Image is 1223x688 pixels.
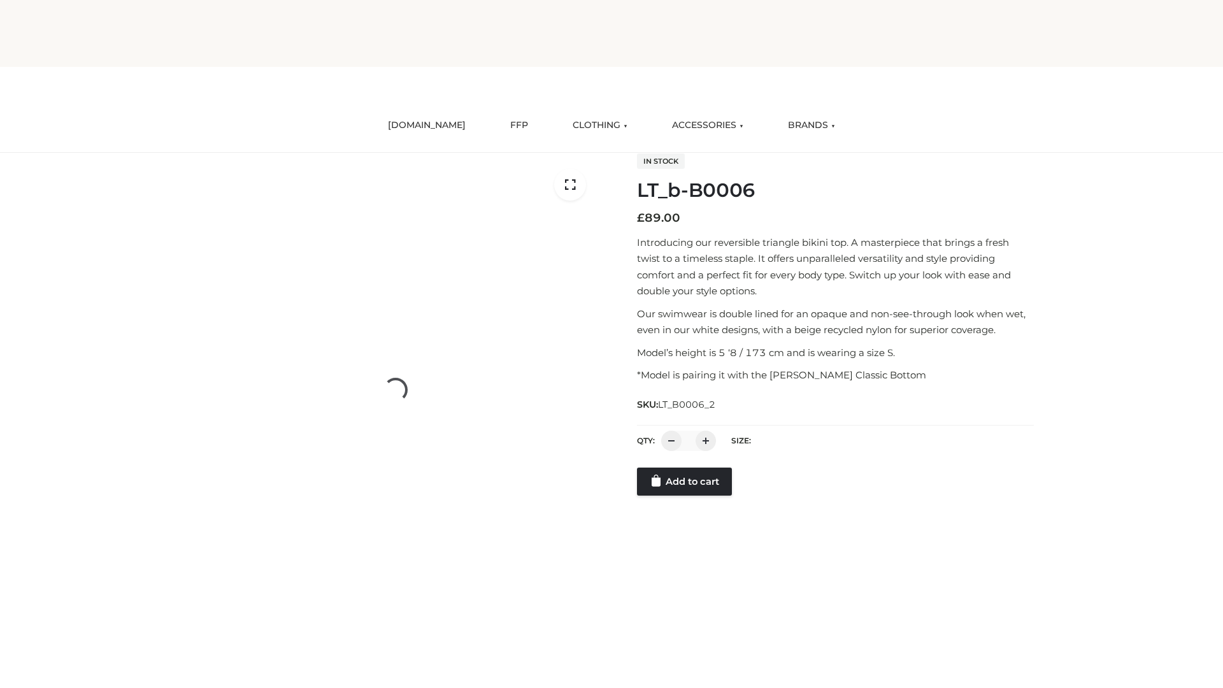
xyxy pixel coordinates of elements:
label: QTY: [637,436,655,445]
span: LT_B0006_2 [658,399,715,410]
p: Introducing our reversible triangle bikini top. A masterpiece that brings a fresh twist to a time... [637,234,1034,299]
span: £ [637,211,645,225]
bdi: 89.00 [637,211,680,225]
p: *Model is pairing it with the [PERSON_NAME] Classic Bottom [637,367,1034,383]
a: BRANDS [778,111,845,140]
a: ACCESSORIES [662,111,753,140]
a: CLOTHING [563,111,637,140]
span: SKU: [637,397,717,412]
a: Add to cart [637,468,732,496]
p: Model’s height is 5 ‘8 / 173 cm and is wearing a size S. [637,345,1034,361]
h1: LT_b-B0006 [637,179,1034,202]
label: Size: [731,436,751,445]
a: [DOMAIN_NAME] [378,111,475,140]
span: In stock [637,154,685,169]
a: FFP [501,111,538,140]
p: Our swimwear is double lined for an opaque and non-see-through look when wet, even in our white d... [637,306,1034,338]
